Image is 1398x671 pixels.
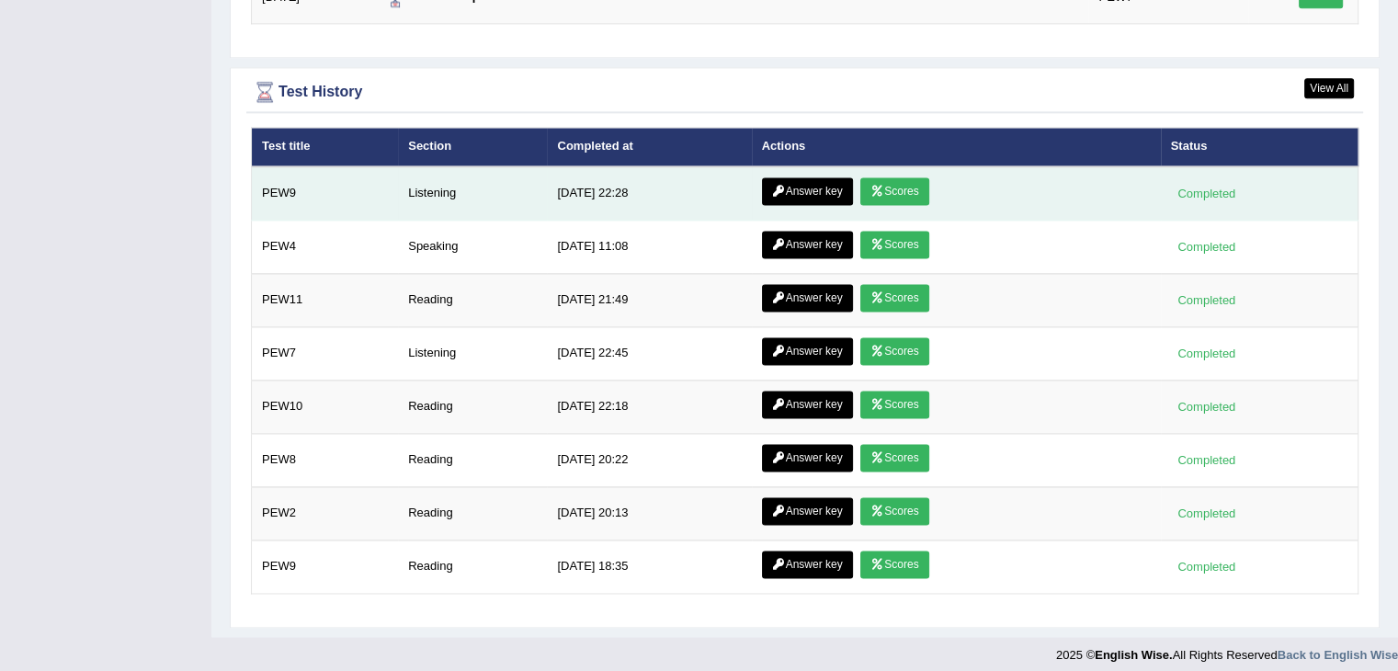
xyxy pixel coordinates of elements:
a: Scores [860,497,928,525]
td: PEW2 [252,486,399,540]
a: Scores [860,551,928,578]
th: Completed at [547,128,751,166]
div: Completed [1171,450,1243,470]
div: Completed [1171,504,1243,523]
strong: English Wise. [1095,648,1172,662]
a: Answer key [762,284,853,312]
a: Scores [860,284,928,312]
a: Scores [860,444,928,472]
a: Answer key [762,391,853,418]
td: [DATE] 11:08 [547,220,751,273]
td: PEW10 [252,380,399,433]
td: [DATE] 22:28 [547,166,751,221]
td: [DATE] 18:35 [547,540,751,593]
a: Answer key [762,177,853,205]
td: Listening [398,166,547,221]
td: [DATE] 21:49 [547,273,751,326]
td: Speaking [398,220,547,273]
a: Answer key [762,444,853,472]
td: [DATE] 22:18 [547,380,751,433]
td: PEW9 [252,540,399,593]
td: PEW8 [252,433,399,486]
div: Completed [1171,184,1243,203]
div: Completed [1171,344,1243,363]
td: PEW11 [252,273,399,326]
th: Actions [752,128,1161,166]
div: Completed [1171,290,1243,310]
a: Scores [860,391,928,418]
td: [DATE] 22:45 [547,326,751,380]
a: Scores [860,231,928,258]
td: Listening [398,326,547,380]
td: Reading [398,273,547,326]
td: PEW7 [252,326,399,380]
th: Status [1161,128,1358,166]
div: Test History [251,78,1358,106]
a: Answer key [762,231,853,258]
a: Answer key [762,337,853,365]
td: Reading [398,540,547,593]
td: Reading [398,486,547,540]
td: Reading [398,433,547,486]
a: Scores [860,337,928,365]
td: PEW4 [252,220,399,273]
a: Answer key [762,497,853,525]
th: Test title [252,128,399,166]
td: PEW9 [252,166,399,221]
a: Scores [860,177,928,205]
td: Reading [398,380,547,433]
div: Completed [1171,237,1243,256]
a: Answer key [762,551,853,578]
td: [DATE] 20:22 [547,433,751,486]
th: Section [398,128,547,166]
div: 2025 © All Rights Reserved [1056,637,1398,664]
div: Completed [1171,557,1243,576]
div: Completed [1171,397,1243,416]
td: [DATE] 20:13 [547,486,751,540]
a: View All [1304,78,1354,98]
a: Back to English Wise [1278,648,1398,662]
